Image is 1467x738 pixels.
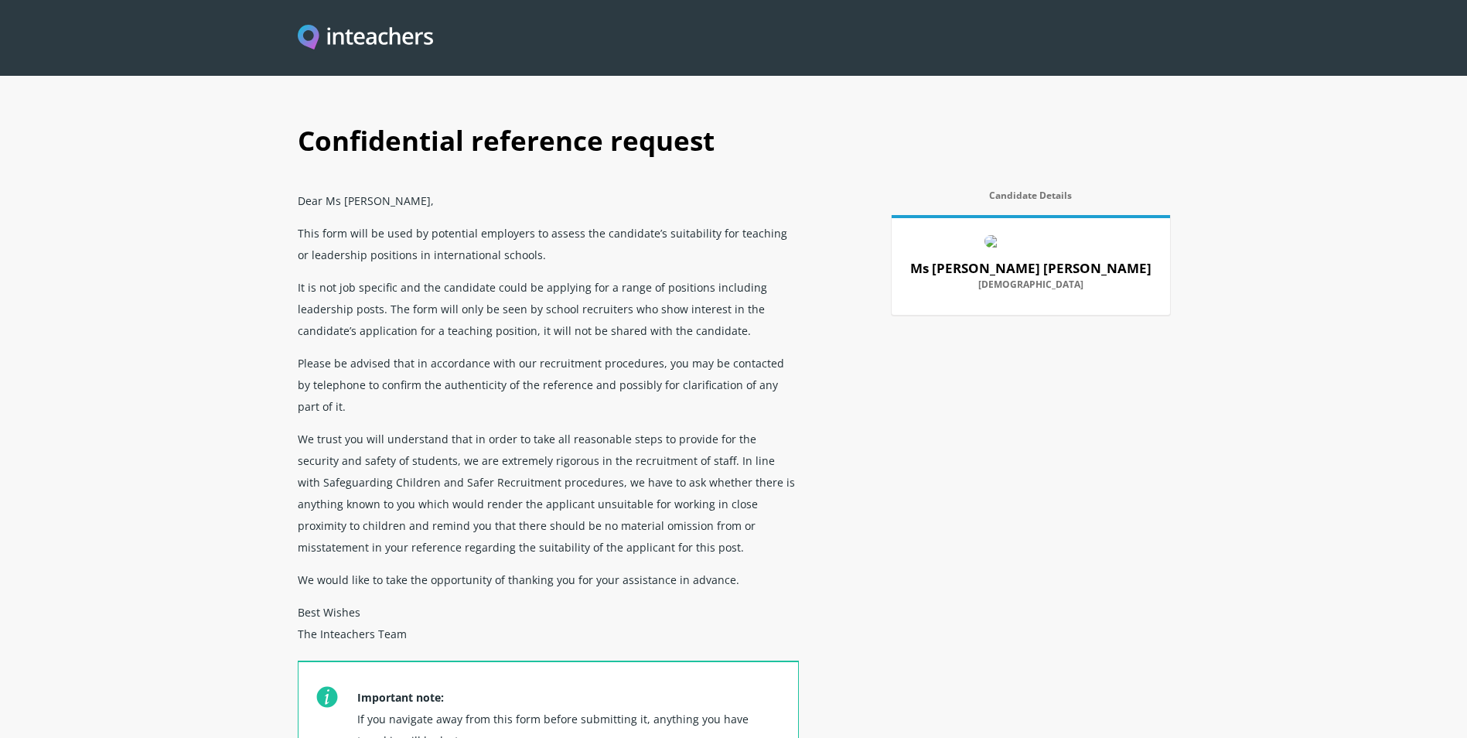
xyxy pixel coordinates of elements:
p: It is not job specific and the candidate could be applying for a range of positions including lea... [298,271,799,347]
p: We trust you will understand that in order to take all reasonable steps to provide for the securi... [298,422,799,563]
p: This form will be used by potential employers to assess the candidate’s suitability for teaching ... [298,217,799,271]
label: Candidate Details [892,190,1170,210]
p: Best Wishes The Inteachers Team [298,596,799,661]
img: 79840 [984,235,1077,248]
img: Inteachers [298,25,434,52]
p: Please be advised that in accordance with our recruitment procedures, you may be contacted by tel... [298,347,799,422]
a: Visit this site's homepage [298,25,434,52]
strong: Ms [PERSON_NAME] [PERSON_NAME] [910,259,1151,277]
h1: Confidential reference request [298,108,1170,184]
label: [DEMOGRAPHIC_DATA] [910,279,1151,299]
p: Dear Ms [PERSON_NAME], [298,184,799,217]
p: We would like to take the opportunity of thanking you for your assistance in advance. [298,563,799,596]
strong: Important note: [357,690,444,705]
